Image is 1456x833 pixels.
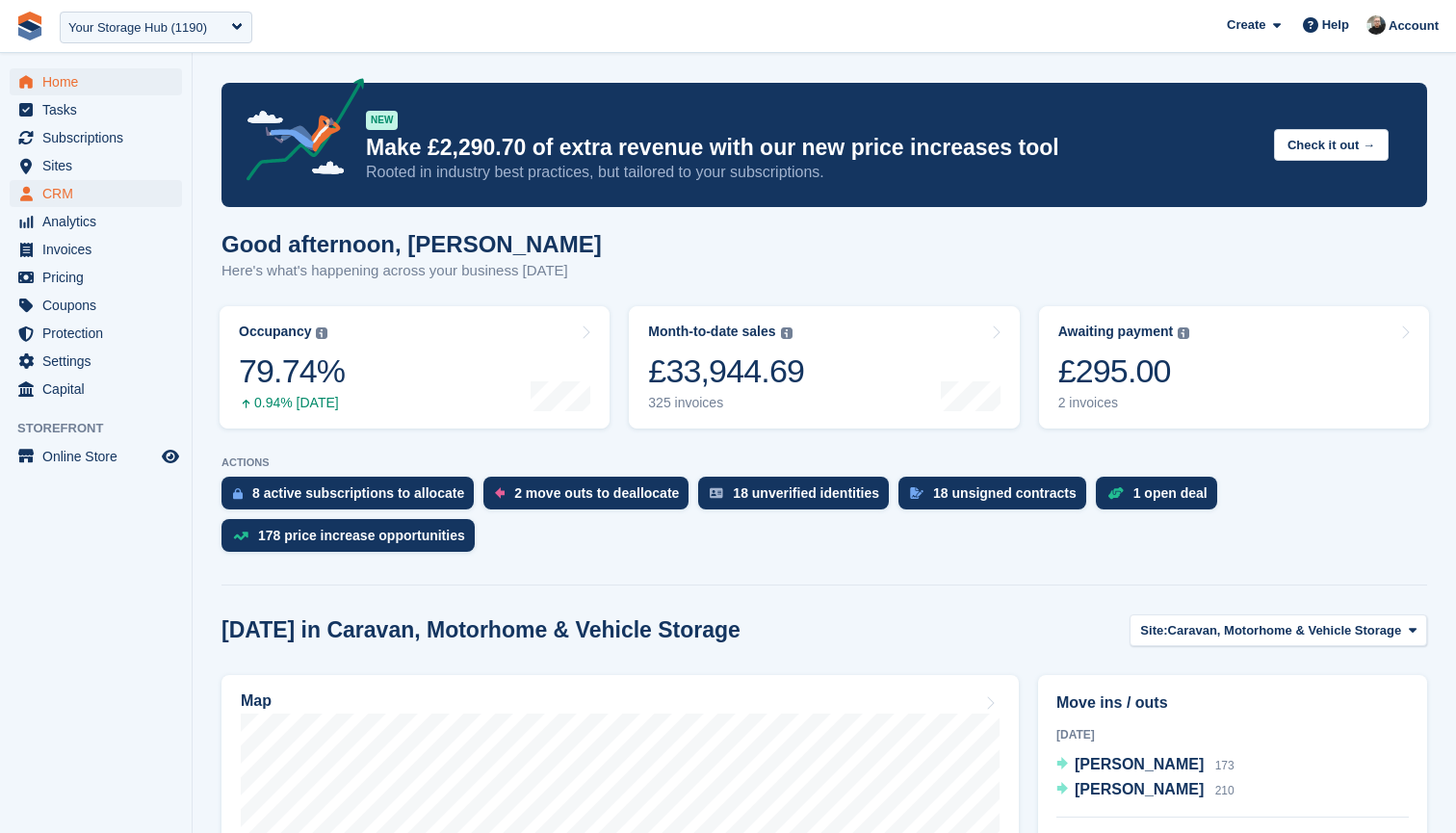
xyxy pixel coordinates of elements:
[514,485,679,501] div: 2 move outs to deallocate
[1058,324,1174,340] div: Awaiting payment
[10,292,182,319] a: menu
[42,236,158,263] span: Invoices
[366,162,1259,183] p: Rooted in industry best practices, but tailored to your subscriptions.
[366,134,1259,162] p: Make £2,290.70 of extra revenue with our new price increases tool
[10,376,182,403] a: menu
[42,208,158,235] span: Analytics
[10,124,182,151] a: menu
[910,487,923,499] img: contract_signature_icon-13c848040528278c33f63329250d36e43548de30e8caae1d1a13099fd9432cc5.svg
[42,96,158,123] span: Tasks
[495,487,505,499] img: move_outs_to_deallocate_icon-f764333ba52eb49d3ac5e1228854f67142a1ed5810a6f6cc68b1a99e826820c5.svg
[698,477,898,519] a: 18 unverified identities
[1133,485,1208,501] div: 1 open deal
[781,327,793,339] img: icon-info-grey-7440780725fd019a000dd9b08b2336e03edf1995a4989e88bcd33f0948082b44.svg
[1322,15,1349,35] span: Help
[1366,15,1386,35] img: Tom Huddleston
[1056,691,1409,715] h2: Move ins / outs
[316,327,327,339] img: icon-info-grey-7440780725fd019a000dd9b08b2336e03edf1995a4989e88bcd33f0948082b44.svg
[221,456,1427,469] p: ACTIONS
[17,419,192,438] span: Storefront
[241,692,272,710] h2: Map
[230,78,365,188] img: price-adjustments-announcement-icon-8257ccfd72463d97f412b2fc003d46551f7dbcb40ab6d574587a9cd5c0d94...
[1178,327,1189,339] img: icon-info-grey-7440780725fd019a000dd9b08b2336e03edf1995a4989e88bcd33f0948082b44.svg
[1130,614,1427,646] button: Site: Caravan, Motorhome & Vehicle Storage
[1075,781,1204,797] span: [PERSON_NAME]
[10,443,182,470] a: menu
[42,320,158,347] span: Protection
[159,445,182,468] a: Preview store
[648,395,804,411] div: 325 invoices
[10,96,182,123] a: menu
[239,395,345,411] div: 0.94% [DATE]
[10,152,182,179] a: menu
[1058,351,1190,391] div: £295.00
[10,348,182,375] a: menu
[898,477,1096,519] a: 18 unsigned contracts
[233,487,243,500] img: active_subscription_to_allocate_icon-d502201f5373d7db506a760aba3b589e785aa758c864c3986d89f69b8ff3...
[1056,778,1235,803] a: [PERSON_NAME] 210
[1107,486,1124,500] img: deal-1b604bf984904fb50ccaf53a9ad4b4a5d6e5aea283cecdc64d6e3604feb123c2.svg
[1168,621,1402,640] span: Caravan, Motorhome & Vehicle Storage
[1215,784,1235,797] span: 210
[221,519,484,561] a: 178 price increase opportunities
[233,532,248,540] img: price_increase_opportunities-93ffe204e8149a01c8c9dc8f82e8f89637d9d84a8eef4429ea346261dce0b2c0.svg
[252,485,464,501] div: 8 active subscriptions to allocate
[42,376,158,403] span: Capital
[42,180,158,207] span: CRM
[239,351,345,391] div: 79.74%
[366,111,398,130] div: NEW
[68,18,207,38] div: Your Storage Hub (1190)
[221,477,483,519] a: 8 active subscriptions to allocate
[42,292,158,319] span: Coupons
[1389,16,1439,36] span: Account
[629,306,1019,429] a: Month-to-date sales £33,944.69 325 invoices
[648,351,804,391] div: £33,944.69
[221,231,602,257] h1: Good afternoon, [PERSON_NAME]
[1056,753,1235,778] a: [PERSON_NAME] 173
[221,617,741,643] h2: [DATE] in Caravan, Motorhome & Vehicle Storage
[10,208,182,235] a: menu
[42,348,158,375] span: Settings
[1227,15,1265,35] span: Create
[10,320,182,347] a: menu
[1140,621,1167,640] span: Site:
[258,528,465,543] div: 178 price increase opportunities
[42,124,158,151] span: Subscriptions
[42,443,158,470] span: Online Store
[483,477,698,519] a: 2 move outs to deallocate
[10,68,182,95] a: menu
[220,306,610,429] a: Occupancy 79.74% 0.94% [DATE]
[42,68,158,95] span: Home
[933,485,1077,501] div: 18 unsigned contracts
[221,260,602,282] p: Here's what's happening across your business [DATE]
[710,487,723,499] img: verify_identity-adf6edd0f0f0b5bbfe63781bf79b02c33cf7c696d77639b501bdc392416b5a36.svg
[10,236,182,263] a: menu
[1039,306,1429,429] a: Awaiting payment £295.00 2 invoices
[1058,395,1190,411] div: 2 invoices
[42,264,158,291] span: Pricing
[1075,756,1204,772] span: [PERSON_NAME]
[10,180,182,207] a: menu
[1274,129,1389,161] button: Check it out →
[10,264,182,291] a: menu
[42,152,158,179] span: Sites
[239,324,311,340] div: Occupancy
[1096,477,1227,519] a: 1 open deal
[733,485,879,501] div: 18 unverified identities
[15,12,44,40] img: stora-icon-8386f47178a22dfd0bd8f6a31ec36ba5ce8667c1dd55bd0f319d3a0aa187defe.svg
[648,324,775,340] div: Month-to-date sales
[1215,759,1235,772] span: 173
[1056,726,1409,743] div: [DATE]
